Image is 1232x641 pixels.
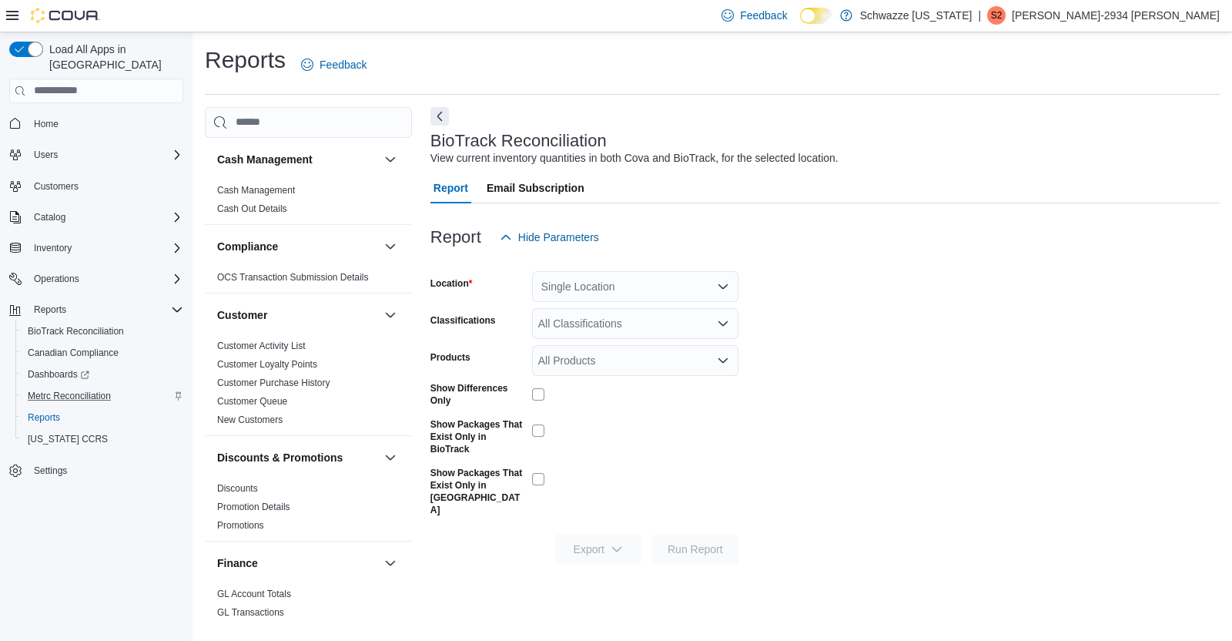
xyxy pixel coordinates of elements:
span: Discounts [217,482,258,495]
a: Metrc Reconciliation [22,387,117,405]
span: Customer Loyalty Points [217,358,317,371]
button: Finance [381,554,400,572]
span: New Customers [217,414,283,426]
img: Cova [31,8,100,23]
span: Home [28,114,183,133]
a: Customer Queue [217,396,287,407]
div: Customer [205,337,412,435]
span: OCS Transaction Submission Details [217,271,369,284]
span: Canadian Compliance [28,347,119,359]
span: Settings [34,465,67,477]
button: Discounts & Promotions [381,448,400,467]
span: Canadian Compliance [22,344,183,362]
div: Steven-2934 Fuentes [987,6,1006,25]
span: Feedback [740,8,787,23]
button: Customers [3,175,189,197]
button: Settings [3,459,189,482]
h3: Compliance [217,239,278,254]
span: Reports [28,411,60,424]
span: Customers [34,180,79,193]
span: BioTrack Reconciliation [22,322,183,341]
span: Cash Out Details [217,203,287,215]
h3: Report [430,228,481,247]
button: [US_STATE] CCRS [15,428,189,450]
span: [US_STATE] CCRS [28,433,108,445]
a: Feedback [295,49,373,80]
h1: Reports [205,45,286,76]
button: Open list of options [717,354,729,367]
a: BioTrack Reconciliation [22,322,130,341]
a: Canadian Compliance [22,344,125,362]
span: Load All Apps in [GEOGRAPHIC_DATA] [43,42,183,72]
a: Promotions [217,520,264,531]
button: Compliance [217,239,378,254]
button: Users [3,144,189,166]
a: OCS Transaction Submission Details [217,272,369,283]
a: [US_STATE] CCRS [22,430,114,448]
button: Customer [381,306,400,324]
button: Canadian Compliance [15,342,189,364]
span: Email Subscription [487,173,584,203]
button: Reports [3,299,189,320]
a: Promotion Details [217,502,290,512]
label: Products [430,351,470,364]
span: Dashboards [22,365,183,384]
span: Metrc Reconciliation [22,387,183,405]
span: Reports [34,304,66,316]
button: Cash Management [217,152,378,167]
button: Operations [3,268,189,290]
button: Reports [28,300,72,319]
button: Home [3,112,189,135]
button: Operations [28,270,85,288]
button: Catalog [3,206,189,228]
span: Catalog [34,211,65,223]
div: Cash Management [205,181,412,224]
span: Catalog [28,208,183,227]
button: Cash Management [381,150,400,169]
span: BioTrack Reconciliation [28,325,124,337]
button: BioTrack Reconciliation [15,320,189,342]
span: Feedback [320,57,367,72]
span: Inventory [28,239,183,257]
span: Promotion Details [217,501,290,513]
span: Washington CCRS [22,430,183,448]
span: Inventory [34,242,72,254]
button: Hide Parameters [494,222,605,253]
span: Dark Mode [800,24,801,25]
span: Dashboards [28,368,89,381]
button: Inventory [3,237,189,259]
label: Show Packages That Exist Only in [GEOGRAPHIC_DATA] [430,467,526,516]
span: Operations [28,270,183,288]
button: Users [28,146,64,164]
a: Cash Out Details [217,203,287,214]
a: GL Transactions [217,607,284,618]
a: Home [28,115,65,133]
button: Metrc Reconciliation [15,385,189,407]
p: | [978,6,981,25]
span: Run Report [668,542,723,557]
button: Inventory [28,239,78,257]
button: Finance [217,555,378,571]
button: Reports [15,407,189,428]
span: Operations [34,273,79,285]
nav: Complex example [9,106,183,522]
span: Users [28,146,183,164]
a: Cash Management [217,185,295,196]
span: GL Account Totals [217,588,291,600]
label: Show Packages That Exist Only in BioTrack [430,418,526,455]
button: Catalog [28,208,72,227]
button: Open list of options [717,280,729,293]
a: Reports [22,408,66,427]
button: Customer [217,307,378,323]
span: Metrc Reconciliation [28,390,111,402]
a: Customer Purchase History [217,378,330,388]
a: GL Account Totals [217,589,291,599]
h3: Customer [217,307,267,323]
span: Promotions [217,519,264,532]
a: Customers [28,177,85,196]
span: Export [564,534,632,565]
button: Compliance [381,237,400,256]
div: View current inventory quantities in both Cova and BioTrack, for the selected location. [430,150,839,166]
span: Report [434,173,468,203]
span: Hide Parameters [518,230,599,245]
